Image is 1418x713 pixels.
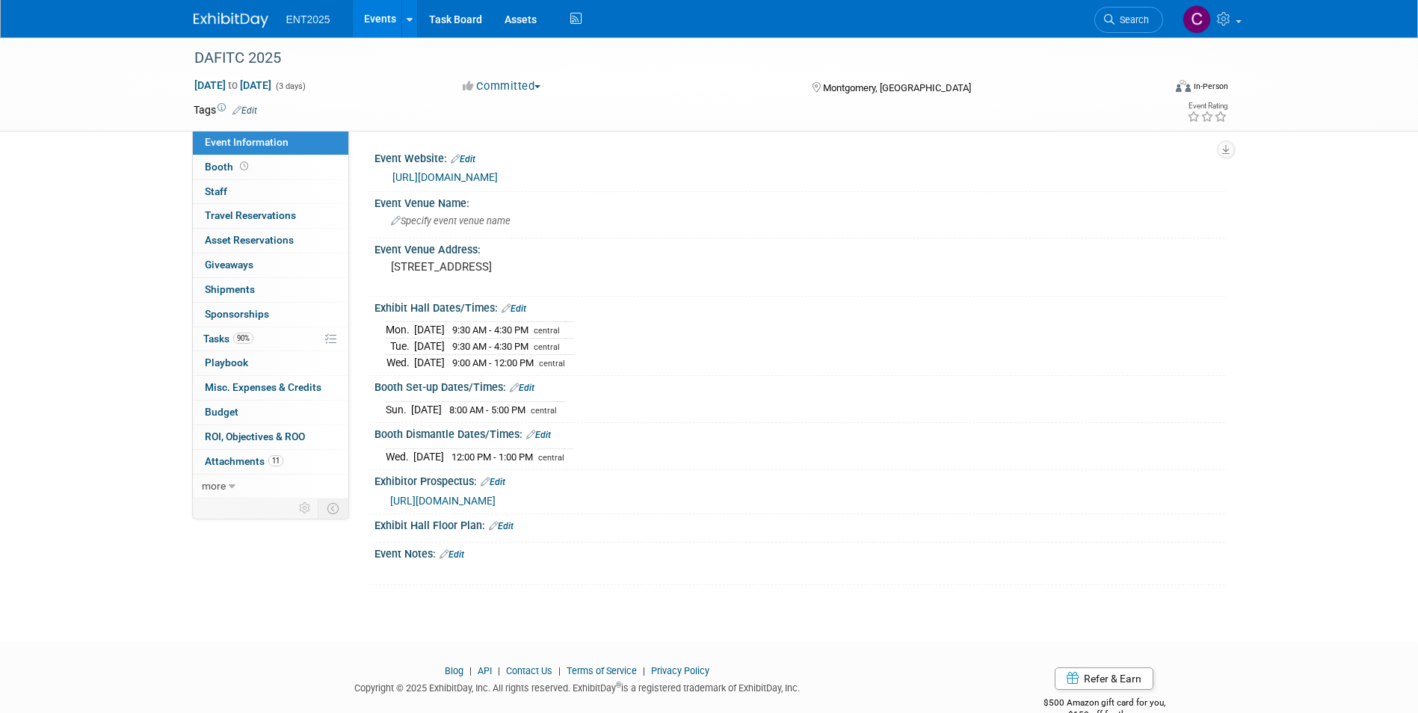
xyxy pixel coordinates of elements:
span: ROI, Objectives & ROO [205,430,305,442]
a: Blog [445,665,463,676]
span: Misc. Expenses & Credits [205,381,321,393]
pre: [STREET_ADDRESS] [391,260,712,274]
a: Travel Reservations [193,204,348,228]
td: [DATE] [414,322,445,339]
span: 9:30 AM - 4:30 PM [452,324,528,336]
div: Event Rating [1187,102,1227,110]
span: Playbook [205,356,248,368]
span: | [494,665,504,676]
a: Edit [232,105,257,116]
a: Misc. Expenses & Credits [193,376,348,400]
div: In-Person [1193,81,1228,92]
span: Specify event venue name [391,215,511,226]
a: Attachments11 [193,450,348,474]
a: more [193,475,348,499]
span: central [534,326,560,336]
div: Exhibit Hall Floor Plan: [374,514,1225,534]
a: Edit [510,383,534,393]
div: Event Venue Name: [374,192,1225,211]
a: API [478,665,492,676]
img: Format-Inperson.png [1176,80,1191,92]
span: Budget [205,406,238,418]
div: Copyright © 2025 ExhibitDay, Inc. All rights reserved. ExhibitDay is a registered trademark of Ex... [194,678,962,695]
a: Terms of Service [567,665,637,676]
button: Committed [457,78,546,94]
span: central [534,342,560,352]
a: Booth [193,155,348,179]
a: Contact Us [506,665,552,676]
div: Event Notes: [374,543,1225,562]
span: 11 [268,455,283,466]
span: 8:00 AM - 5:00 PM [449,404,525,416]
span: (3 days) [274,81,306,91]
td: Wed. [386,354,414,370]
span: Travel Reservations [205,209,296,221]
span: 12:00 PM - 1:00 PM [451,451,533,463]
a: Giveaways [193,253,348,277]
a: Edit [526,430,551,440]
a: Asset Reservations [193,229,348,253]
div: DAFITC 2025 [189,45,1141,72]
a: Shipments [193,278,348,302]
a: ROI, Objectives & ROO [193,425,348,449]
span: more [202,480,226,492]
span: Staff [205,185,227,197]
span: | [555,665,564,676]
a: Search [1094,7,1163,33]
a: Edit [481,477,505,487]
span: [DATE] [DATE] [194,78,272,92]
td: [DATE] [413,448,444,464]
div: Exhibitor Prospectus: [374,470,1225,490]
td: Wed. [386,448,413,464]
td: Personalize Event Tab Strip [292,499,318,518]
a: Refer & Earn [1055,667,1153,690]
div: Event Venue Address: [374,238,1225,257]
span: Attachments [205,455,283,467]
td: Tue. [386,339,414,355]
a: [URL][DOMAIN_NAME] [390,495,496,507]
img: ExhibitDay [194,13,268,28]
td: [DATE] [414,339,445,355]
td: [DATE] [414,354,445,370]
a: Edit [440,549,464,560]
span: | [639,665,649,676]
span: Booth [205,161,251,173]
span: 9:30 AM - 4:30 PM [452,341,528,352]
img: Colleen Mueller [1183,5,1211,34]
div: Event Format [1075,78,1229,100]
div: Booth Set-up Dates/Times: [374,376,1225,395]
a: Sponsorships [193,303,348,327]
span: central [539,359,565,368]
span: ENT2025 [286,13,330,25]
span: Giveaways [205,259,253,271]
div: Event Website: [374,147,1225,167]
span: Tasks [203,333,253,345]
span: 90% [233,333,253,344]
a: Event Information [193,131,348,155]
a: Playbook [193,351,348,375]
span: Asset Reservations [205,234,294,246]
a: Tasks90% [193,327,348,351]
span: 9:00 AM - 12:00 PM [452,357,534,368]
div: Exhibit Hall Dates/Times: [374,297,1225,316]
a: Edit [502,303,526,314]
span: central [538,453,564,463]
sup: ® [616,681,621,689]
a: Budget [193,401,348,425]
a: Privacy Policy [651,665,709,676]
div: Booth Dismantle Dates/Times: [374,423,1225,442]
span: Shipments [205,283,255,295]
td: [DATE] [411,401,442,417]
span: Booth not reserved yet [237,161,251,172]
span: central [531,406,557,416]
td: Tags [194,102,257,117]
span: to [226,79,240,91]
a: Edit [489,521,514,531]
span: Search [1115,14,1149,25]
a: [URL][DOMAIN_NAME] [392,171,498,183]
span: Montgomery, [GEOGRAPHIC_DATA] [823,82,971,93]
td: Sun. [386,401,411,417]
a: Staff [193,180,348,204]
span: Sponsorships [205,308,269,320]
